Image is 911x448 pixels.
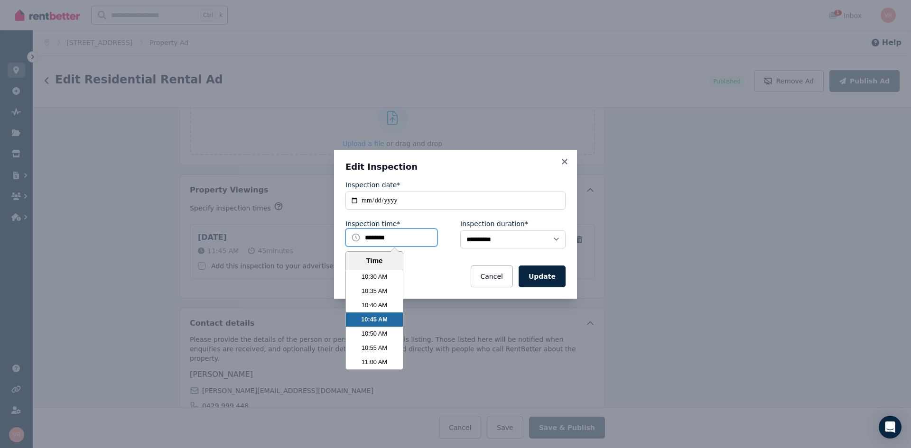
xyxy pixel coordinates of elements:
label: Inspection date* [345,180,400,190]
li: 10:40 AM [346,298,403,312]
div: Time [348,256,400,266]
h3: Edit Inspection [345,161,566,173]
ul: Time [346,270,403,369]
button: Cancel [471,265,513,287]
li: 10:55 AM [346,341,403,355]
div: Open Intercom Messenger [879,416,902,439]
label: Inspection time* [345,219,400,229]
li: 10:45 AM [346,312,403,327]
button: Update [519,265,566,287]
label: Inspection duration* [460,219,528,229]
li: 10:35 AM [346,284,403,298]
li: 10:50 AM [346,327,403,341]
li: 10:30 AM [346,270,403,284]
li: 11:00 AM [346,355,403,369]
